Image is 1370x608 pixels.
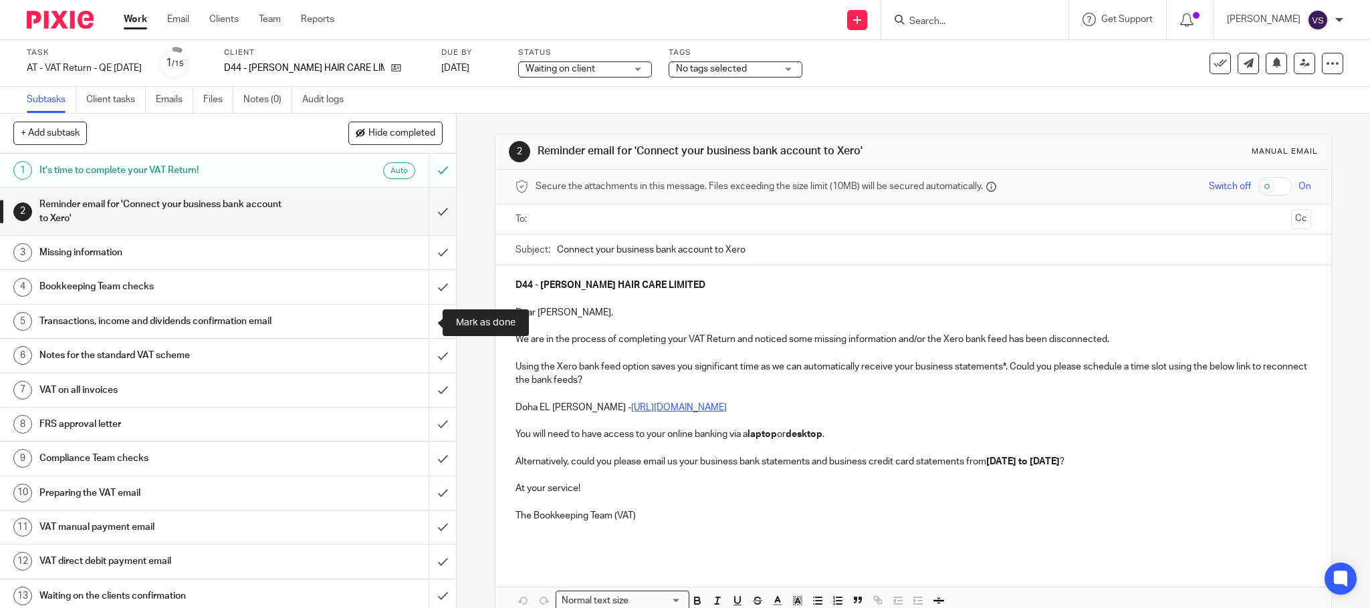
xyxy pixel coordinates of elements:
a: Team [259,13,281,26]
div: 4 [13,278,32,297]
a: Audit logs [302,87,354,113]
button: Cc [1291,209,1311,229]
input: Search for option [633,594,681,608]
div: AT - VAT Return - QE [DATE] [27,61,142,75]
p: At your service! [516,482,1311,495]
input: Search [908,16,1028,28]
p: [PERSON_NAME] [1227,13,1300,26]
div: AT - VAT Return - QE 31-08-2025 [27,61,142,75]
p: Doha EL [PERSON_NAME] - [516,401,1311,414]
label: Status [518,47,652,58]
a: [URL][DOMAIN_NAME] [631,403,727,412]
strong: desktop [786,430,822,439]
p: Using the Xero bank feed option saves you significant time as we can automatically receive your b... [516,360,1311,388]
h1: Preparing the VAT email [39,483,290,503]
div: 7 [13,381,32,400]
div: 9 [13,449,32,468]
div: 13 [13,587,32,605]
div: 1 [166,55,184,71]
h1: Notes for the standard VAT scheme [39,345,290,365]
a: Clients [209,13,239,26]
div: 3 [13,243,32,262]
h1: Reminder email for 'Connect your business bank account to Xero' [39,194,290,229]
strong: laptop [748,430,777,439]
h1: Waiting on the clients confirmation [39,586,290,606]
img: Pixie [27,11,94,29]
a: Email [167,13,189,26]
div: 5 [13,312,32,331]
a: Emails [156,87,193,113]
a: Reports [301,13,334,26]
div: 10 [13,484,32,502]
h1: VAT manual payment email [39,517,290,537]
strong: D44 - [PERSON_NAME] HAIR CARE LIMITED [516,281,705,290]
p: D44 - [PERSON_NAME] HAIR CARE LIMITED [224,61,384,75]
p: The Bookkeeping Team (VAT) [516,509,1311,522]
h1: FRS approval letter [39,414,290,434]
button: Hide completed [348,122,443,144]
div: 2 [13,202,32,221]
div: 2 [509,141,530,162]
span: [DATE] [441,63,469,73]
p: We are in the process of completing your VAT Return and noticed some missing information and/or t... [516,333,1311,346]
div: Auto [383,162,415,179]
h1: It's time to complete your VAT Return! [39,160,290,180]
strong: [DATE] to [DATE] [986,457,1060,466]
div: Manual email [1252,146,1318,157]
h1: VAT direct debit payment email [39,551,290,571]
span: Switch off [1209,180,1251,193]
span: Get Support [1101,15,1153,24]
a: Work [124,13,147,26]
a: Notes (0) [243,87,292,113]
div: 12 [13,552,32,571]
h1: Missing information [39,243,290,263]
label: Tags [669,47,802,58]
div: 8 [13,415,32,434]
p: Dear [PERSON_NAME], [516,306,1311,319]
div: 6 [13,346,32,365]
a: Files [203,87,233,113]
h1: Transactions, income and dividends confirmation email [39,311,290,331]
label: Client [224,47,425,58]
a: Client tasks [86,87,146,113]
label: Due by [441,47,501,58]
div: 11 [13,518,32,537]
h1: Reminder email for 'Connect your business bank account to Xero' [538,144,942,158]
label: Subject: [516,243,550,257]
h1: Bookkeeping Team checks [39,277,290,297]
img: svg%3E [1307,9,1329,31]
span: Waiting on client [526,64,595,73]
span: No tags selected [676,64,747,73]
button: + Add subtask [13,122,87,144]
span: Secure the attachments in this message. Files exceeding the size limit (10MB) will be secured aut... [536,180,983,193]
p: Alternatively, could you please email us your business bank statements and business credit card s... [516,455,1311,468]
h1: VAT on all invoices [39,380,290,400]
span: Hide completed [368,128,435,139]
p: You will need to have access to your online banking via a or . [516,428,1311,441]
a: Subtasks [27,87,76,113]
h1: Compliance Team checks [39,448,290,468]
div: 1 [13,161,32,180]
label: To: [516,212,530,226]
label: Task [27,47,142,58]
span: On [1298,180,1311,193]
small: /15 [172,60,184,67]
span: Normal text size [559,594,632,608]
